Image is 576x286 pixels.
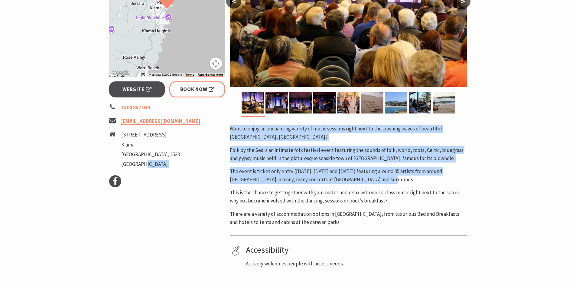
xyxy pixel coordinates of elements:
a: Report a map error [198,73,223,77]
img: KIAMA FOLK by the SEA [433,92,455,113]
img: KIAMA FOLK by the SEA [385,92,407,113]
h4: Accessibility [246,245,465,255]
p: There are a variety of accommodation options in [GEOGRAPHIC_DATA], from luxurious Bed and Breakfa... [230,210,467,226]
span: Website [122,85,151,94]
img: Folk by the Sea - Showground Pavilion [242,92,264,113]
img: KIAMA FOLK by the SEA [361,92,383,113]
li: [STREET_ADDRESS] [121,131,180,139]
a: Open this area in Google Maps (opens a new window) [111,69,131,77]
button: Map camera controls [210,58,222,70]
span: Book Now [180,85,214,94]
img: Showground Pavilion [337,92,360,113]
li: [GEOGRAPHIC_DATA], 2533 [121,150,180,159]
li: [GEOGRAPHIC_DATA] [121,160,180,168]
button: Keyboard shortcuts [141,73,145,77]
p: Folk by the Sea is an intimate folk festival event featuring the sounds of folk, world, roots, Ce... [230,146,467,163]
a: [EMAIL_ADDRESS][DOMAIN_NAME] [121,118,200,125]
p: Actively welcomes people with access needs. [246,260,465,268]
a: Website [109,81,165,97]
p: Want to enjoy an enchanting variety of music sessions right next to the crashing waves of beautif... [230,125,467,141]
img: Showground Pavilion [265,92,288,113]
img: Google [111,69,131,77]
img: Showground Pavilion [289,92,312,113]
a: Terms (opens in new tab) [185,73,194,77]
img: Showground Pavilion [313,92,336,113]
p: The event is ticket only entry ([DATE], [DATE] and [DATE]) featuring around 35 artists from aroun... [230,167,467,184]
span: Map data ©2025 Google [149,73,182,76]
img: KIAMA FOLK by the SEA [409,92,431,113]
p: This is the chance to get together with your mates and relax with world class music right next to... [230,189,467,205]
li: Kiama [121,141,180,149]
a: 1300 887 034 [121,104,150,111]
a: Book Now [169,81,225,97]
